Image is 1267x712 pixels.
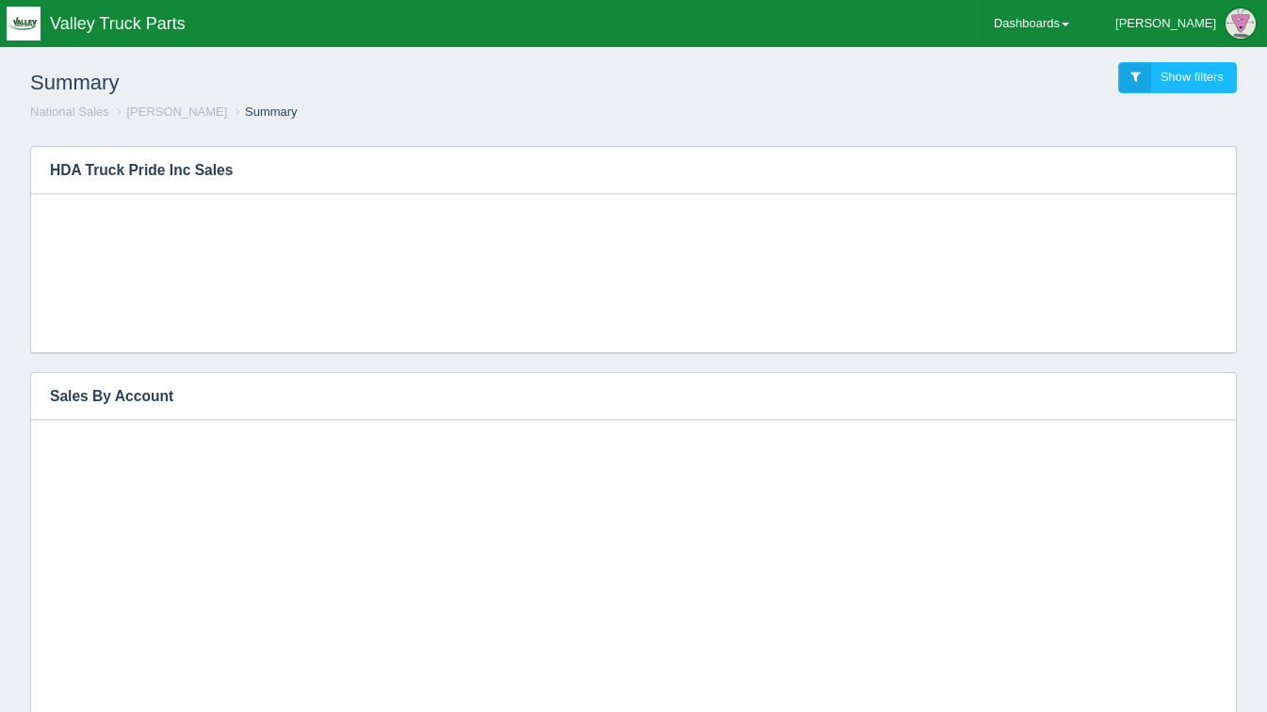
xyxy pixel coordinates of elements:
[1115,5,1216,42] div: [PERSON_NAME]
[7,7,41,40] img: q1blfpkbivjhsugxdrfq.png
[231,104,298,121] li: Summary
[126,105,227,119] a: [PERSON_NAME]
[1226,8,1256,39] img: Profile Picture
[50,14,186,33] span: Valley Truck Parts
[1161,70,1224,84] span: Show filters
[31,147,1208,194] h3: HDA Truck Pride Inc Sales
[1118,62,1237,93] a: Show filters
[30,62,634,104] h1: Summary
[31,373,1208,420] h3: Sales By Account
[30,105,109,119] a: National Sales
